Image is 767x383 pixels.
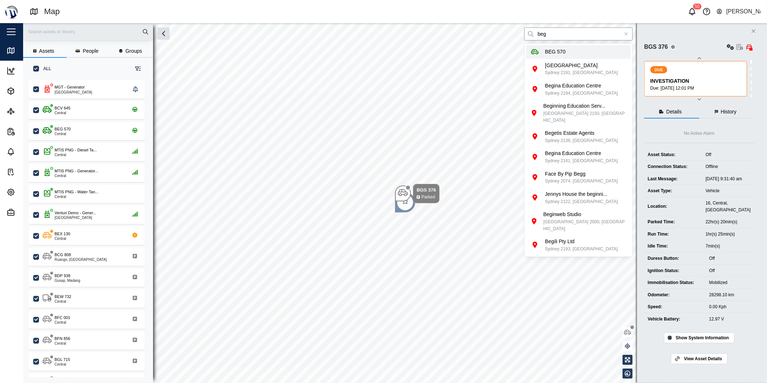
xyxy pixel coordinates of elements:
[545,170,618,178] div: Face By Pip Begg
[19,208,39,216] div: Admin
[394,191,416,213] div: Map marker
[671,353,728,364] a: View Asset Details
[545,238,618,246] div: Begili Pty Ltd
[125,48,142,53] span: Groups
[648,243,698,250] div: Idle Time:
[55,336,70,342] div: BFN 856
[19,168,38,176] div: Tasks
[706,231,751,238] div: 1hr(s) 25min(s)
[55,231,70,237] div: BEX 130
[55,153,97,157] div: Central
[655,66,663,73] span: DUE
[55,294,71,300] div: BEW 732
[545,137,618,144] div: Sydney 2136, [GEOGRAPHIC_DATA]
[545,150,618,158] div: Begina Education Centre
[648,176,698,182] div: Last Message:
[706,200,751,213] div: 16, Central, [GEOGRAPHIC_DATA]
[55,195,99,199] div: Central
[55,216,96,220] div: [GEOGRAPHIC_DATA]
[721,109,737,114] span: History
[545,90,618,97] div: Sydney 2194, [GEOGRAPHIC_DATA]
[23,23,767,383] canvas: Map
[55,84,85,90] div: MGT - Generator
[648,292,702,298] div: Odometer:
[709,316,751,323] div: 12.97 V
[55,111,70,115] div: Central
[648,188,698,194] div: Asset Type:
[545,82,618,90] div: Begina Education Centre
[648,267,702,274] div: Ignition Status:
[55,279,80,283] div: Gusap, Madang
[709,304,751,310] div: 0.00 Kph
[55,174,98,178] div: Central
[55,91,92,94] div: [GEOGRAPHIC_DATA]
[543,110,627,124] div: [GEOGRAPHIC_DATA] 2150, [GEOGRAPHIC_DATA]
[706,151,751,158] div: Off
[55,363,70,366] div: Central
[706,219,751,225] div: 22hr(s) 20min(s)
[684,130,715,137] div: No Active Alarm
[706,163,751,170] div: Offline
[55,237,70,241] div: Central
[650,77,742,85] div: INVESTIGATION
[19,188,43,196] div: Settings
[4,4,19,20] img: Main Logo
[55,315,70,321] div: BFC 001
[545,158,618,164] div: Sydney 2141, [GEOGRAPHIC_DATA]
[545,178,618,185] div: Sydney 2074, [GEOGRAPHIC_DATA]
[543,219,627,232] div: [GEOGRAPHIC_DATA] 2000, [GEOGRAPHIC_DATA]
[716,7,761,17] button: [PERSON_NAME]
[545,62,618,70] div: [GEOGRAPHIC_DATA]
[709,292,751,298] div: 28298.10 km
[706,176,751,182] div: [DATE] 9:31:40 am
[39,48,54,53] span: Assets
[29,77,153,377] div: grid
[648,163,698,170] div: Connection Status:
[19,128,42,135] div: Reports
[39,66,51,72] label: ALL
[545,129,618,137] div: Begetis Estate Agents
[417,186,436,194] div: BGS 376
[709,267,751,274] div: Off
[693,4,701,9] div: 50
[644,43,668,52] div: BGS 376
[706,243,751,250] div: 7min(s)
[543,211,627,219] div: Beginweb Studio
[55,126,71,132] div: BEG 570
[648,231,698,238] div: Run Time:
[19,47,34,55] div: Map
[55,357,70,363] div: BGL 715
[55,147,97,153] div: MTIS PNG - Diesel Ta...
[55,168,98,174] div: MTIS PNG - Generator...
[524,27,633,40] input: Search by People, Asset, Geozone or Place
[19,107,36,115] div: Sites
[83,48,99,53] span: People
[545,246,618,253] div: Sydney 2193, [GEOGRAPHIC_DATA]
[19,87,40,95] div: Assets
[545,198,618,205] div: Sydney 2122, [GEOGRAPHIC_DATA]
[55,342,70,345] div: Central
[545,190,618,198] div: Jennys House the beginni...
[27,26,149,37] input: Search assets or drivers
[55,132,71,136] div: Central
[709,279,751,286] div: Mobilized
[650,85,742,92] div: Due: [DATE] 12:01 PM
[55,300,71,304] div: Central
[648,255,702,262] div: Duress Button:
[666,109,682,114] span: Details
[726,7,761,16] div: [PERSON_NAME]
[648,304,702,310] div: Speed:
[648,316,702,323] div: Vehicle Battery:
[664,332,734,343] button: Show System Information
[44,5,60,18] div: Map
[684,354,722,364] span: View Asset Details
[648,279,702,286] div: Immobilisation Status:
[19,148,40,156] div: Alarms
[648,203,698,210] div: Location:
[55,252,71,258] div: BCG 808
[55,321,70,324] div: Central
[421,194,435,201] div: Parked
[55,273,70,279] div: BDP 938
[19,67,49,75] div: Dashboard
[648,151,698,158] div: Asset Status:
